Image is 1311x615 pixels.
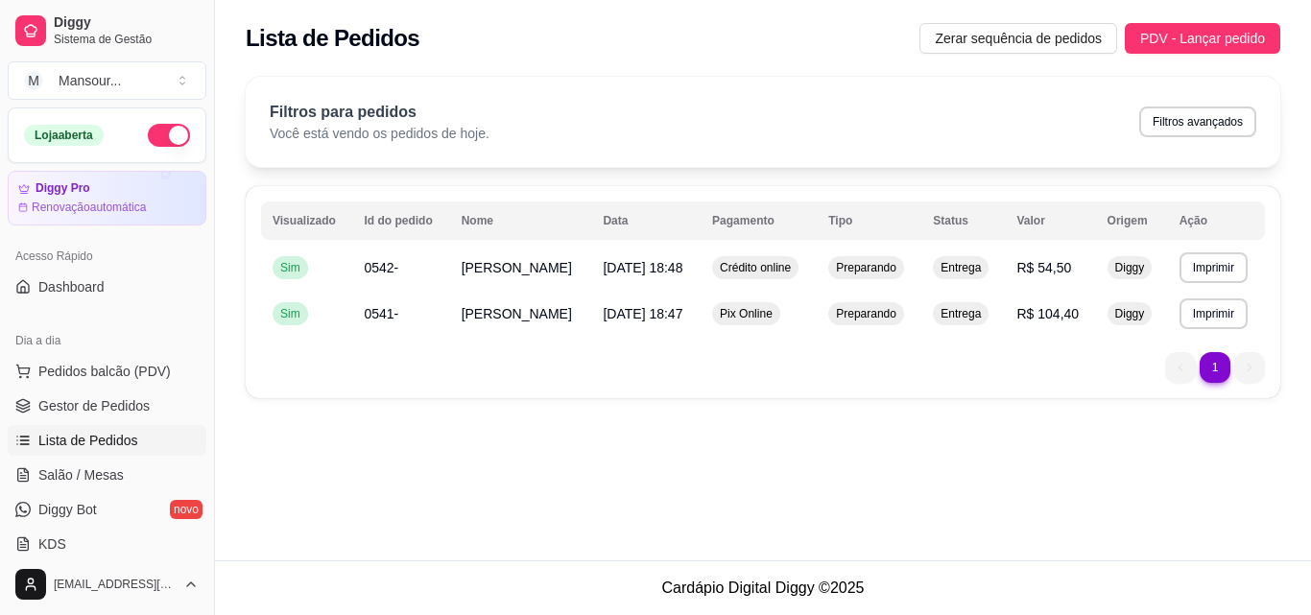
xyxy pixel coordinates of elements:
[59,71,121,90] div: Mansour ...
[8,272,206,302] a: Dashboard
[603,260,682,275] span: [DATE] 18:48
[591,201,701,240] th: Data
[716,260,795,275] span: Crédito online
[36,181,90,196] article: Diggy Pro
[54,32,199,47] span: Sistema de Gestão
[1200,352,1230,383] li: pagination item 1 active
[832,260,900,275] span: Preparando
[24,71,43,90] span: M
[1096,201,1168,240] th: Origem
[8,8,206,54] a: DiggySistema de Gestão
[8,460,206,490] a: Salão / Mesas
[8,425,206,456] a: Lista de Pedidos
[8,356,206,387] button: Pedidos balcão (PDV)
[215,560,1311,615] footer: Cardápio Digital Diggy © 2025
[364,260,398,275] span: 0542-
[1125,23,1280,54] button: PDV - Lançar pedido
[24,125,104,146] div: Loja aberta
[270,124,489,143] p: Você está vendo os pedidos de hoje.
[1111,306,1149,321] span: Diggy
[38,362,171,381] span: Pedidos balcão (PDV)
[603,306,682,321] span: [DATE] 18:47
[937,306,985,321] span: Entrega
[8,561,206,607] button: [EMAIL_ADDRESS][DOMAIN_NAME]
[935,28,1102,49] span: Zerar sequência de pedidos
[462,260,572,275] span: [PERSON_NAME]
[8,529,206,559] a: KDS
[937,260,985,275] span: Entrega
[364,306,398,321] span: 0541-
[1140,28,1265,49] span: PDV - Lançar pedido
[54,577,176,592] span: [EMAIL_ADDRESS][DOMAIN_NAME]
[276,260,304,275] span: Sim
[270,101,489,124] p: Filtros para pedidos
[1139,106,1256,137] button: Filtros avançados
[450,201,592,240] th: Nome
[38,500,97,519] span: Diggy Bot
[1016,306,1079,321] span: R$ 104,40
[38,277,105,296] span: Dashboard
[1111,260,1149,275] span: Diggy
[38,465,124,485] span: Salão / Mesas
[1156,343,1275,392] nav: pagination navigation
[276,306,304,321] span: Sim
[1168,201,1265,240] th: Ação
[38,431,138,450] span: Lista de Pedidos
[8,325,206,356] div: Dia a dia
[8,241,206,272] div: Acesso Rápido
[148,124,190,147] button: Alterar Status
[8,61,206,100] button: Select a team
[1016,260,1071,275] span: R$ 54,50
[32,200,146,215] article: Renovação automática
[54,14,199,32] span: Diggy
[1005,201,1095,240] th: Valor
[919,23,1117,54] button: Zerar sequência de pedidos
[261,201,352,240] th: Visualizado
[246,23,419,54] h2: Lista de Pedidos
[352,201,449,240] th: Id do pedido
[832,306,900,321] span: Preparando
[462,306,572,321] span: [PERSON_NAME]
[1180,252,1248,283] button: Imprimir
[701,201,817,240] th: Pagamento
[817,201,921,240] th: Tipo
[8,390,206,421] a: Gestor de Pedidos
[8,494,206,525] a: Diggy Botnovo
[8,171,206,225] a: Diggy ProRenovaçãoautomática
[38,396,150,415] span: Gestor de Pedidos
[38,534,66,554] span: KDS
[1180,298,1248,329] button: Imprimir
[921,201,1005,240] th: Status
[716,306,776,321] span: Pix Online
